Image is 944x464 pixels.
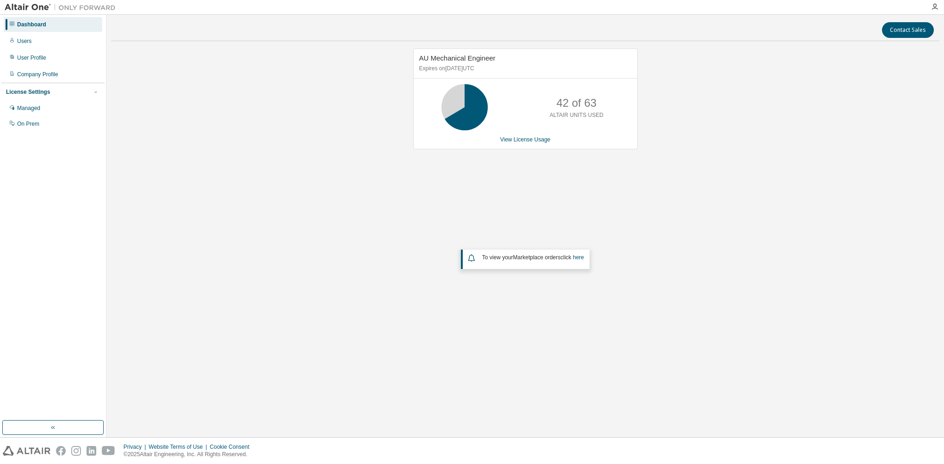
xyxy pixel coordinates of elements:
[17,54,46,61] div: User Profile
[500,136,551,143] a: View License Usage
[17,104,40,112] div: Managed
[573,254,584,261] a: here
[124,443,149,451] div: Privacy
[513,254,561,261] em: Marketplace orders
[102,446,115,456] img: youtube.svg
[17,37,31,45] div: Users
[550,111,603,119] p: ALTAIR UNITS USED
[124,451,255,458] p: © 2025 Altair Engineering, Inc. All Rights Reserved.
[482,254,584,261] span: To view your click
[6,88,50,96] div: License Settings
[149,443,210,451] div: Website Terms of Use
[210,443,255,451] div: Cookie Consent
[87,446,96,456] img: linkedin.svg
[3,446,50,456] img: altair_logo.svg
[882,22,934,38] button: Contact Sales
[56,446,66,456] img: facebook.svg
[71,446,81,456] img: instagram.svg
[17,21,46,28] div: Dashboard
[419,54,496,62] span: AU Mechanical Engineer
[556,95,596,111] p: 42 of 63
[5,3,120,12] img: Altair One
[17,71,58,78] div: Company Profile
[419,65,629,73] p: Expires on [DATE] UTC
[17,120,39,128] div: On Prem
